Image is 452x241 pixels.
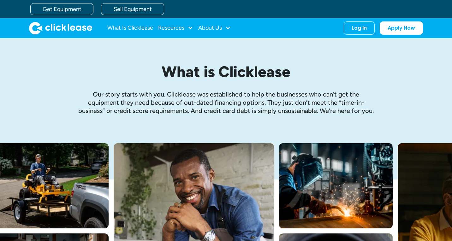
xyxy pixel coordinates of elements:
[78,90,374,115] p: Our story starts with you. Clicklease was established to help the businesses who can’t get the eq...
[101,3,164,15] a: Sell Equipment
[352,25,367,31] div: Log In
[29,22,92,34] img: Clicklease logo
[158,22,193,34] div: Resources
[380,21,423,35] a: Apply Now
[30,3,93,15] a: Get Equipment
[78,63,374,80] h1: What is Clicklease
[198,22,231,34] div: About Us
[107,22,153,34] a: What Is Clicklease
[279,143,393,228] img: A welder in a large mask working on a large pipe
[29,22,92,34] a: home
